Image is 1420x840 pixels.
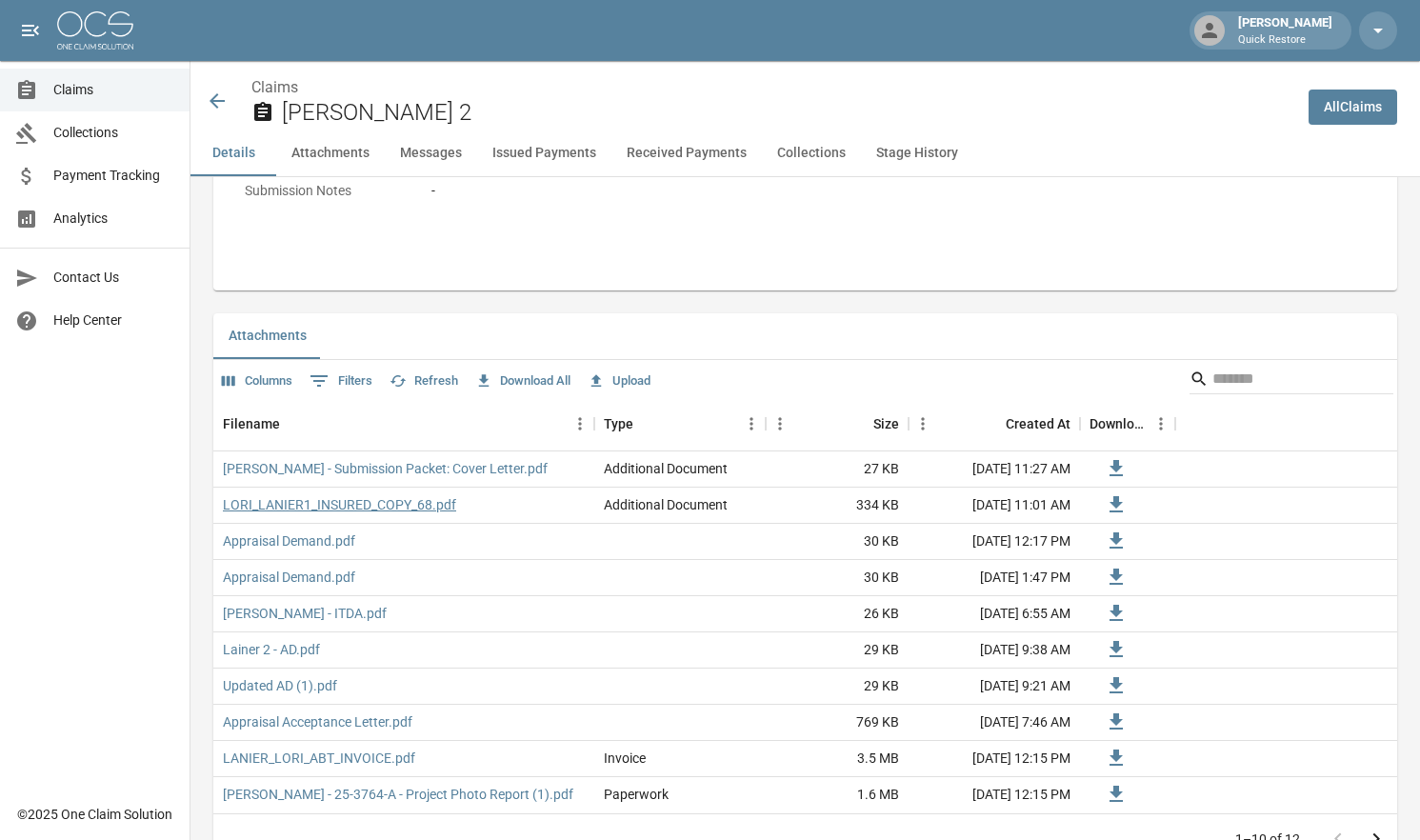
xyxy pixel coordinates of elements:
div: Size [766,397,909,450]
div: Additional Document [604,459,728,478]
p: Submission Notes [236,172,408,210]
div: [DATE] 9:38 AM [909,632,1080,669]
div: anchor tabs [190,130,1420,176]
h2: [PERSON_NAME] 2 [282,99,1293,127]
div: [DATE] 12:17 PM [909,524,1080,560]
button: Select columns [217,367,297,396]
a: [PERSON_NAME] - Submission Packet: Cover Letter.pdf [223,459,548,478]
a: Appraisal Acceptance Letter.pdf [223,712,412,731]
span: Claims [53,80,174,100]
a: [PERSON_NAME] - 25-3764-A - Project Photo Report (1).pdf [223,785,573,804]
button: Menu [737,410,766,438]
div: 769 KB [766,705,909,741]
div: - [431,181,1366,201]
div: 26 KB [766,596,909,632]
div: [DATE] 12:15 PM [909,741,1080,777]
div: [DATE] 9:21 AM [909,669,1080,705]
span: Collections [53,123,174,143]
button: Attachments [276,130,385,176]
div: Type [594,397,766,450]
div: 1.6 MB [766,777,909,813]
div: Type [604,397,633,450]
button: Show filters [305,366,377,396]
img: ocs-logo-white-transparent.png [57,11,133,50]
a: AllClaims [1309,90,1397,125]
div: 30 KB [766,560,909,596]
div: [DATE] 7:46 AM [909,705,1080,741]
div: Filename [213,397,594,450]
div: [DATE] 11:27 AM [909,451,1080,488]
div: Filename [223,397,280,450]
div: Additional Document [604,495,728,514]
div: 334 KB [766,488,909,524]
button: Refresh [385,367,463,396]
div: Search [1190,364,1393,398]
a: Appraisal Demand.pdf [223,531,355,550]
div: Paperwork [604,785,669,804]
div: 30 KB [766,524,909,560]
button: Download All [470,367,575,396]
button: Messages [385,130,477,176]
div: 3.5 MB [766,741,909,777]
button: Issued Payments [477,130,611,176]
a: Claims [251,78,298,96]
span: Analytics [53,209,174,229]
button: Received Payments [611,130,762,176]
div: 29 KB [766,669,909,705]
a: Appraisal Demand.pdf [223,568,355,587]
button: Menu [1147,410,1175,438]
button: Collections [762,130,861,176]
div: 29 KB [766,632,909,669]
nav: breadcrumb [251,76,1293,99]
div: Created At [1006,397,1070,450]
button: Menu [909,410,937,438]
div: related-list tabs [213,313,1397,359]
div: Download [1080,397,1175,450]
div: Size [873,397,899,450]
div: [PERSON_NAME] [1230,13,1340,48]
div: Created At [909,397,1080,450]
div: Download [1090,397,1147,450]
div: Invoice [604,749,646,768]
div: [DATE] 1:47 PM [909,560,1080,596]
button: Attachments [213,313,322,359]
button: Stage History [861,130,973,176]
a: [PERSON_NAME] - ITDA.pdf [223,604,387,623]
a: LANIER_LORI_ABT_INVOICE.pdf [223,749,415,768]
button: Menu [766,410,794,438]
div: [DATE] 12:15 PM [909,777,1080,813]
p: Quick Restore [1238,32,1332,49]
div: © 2025 One Claim Solution [17,805,172,824]
button: Upload [583,367,655,396]
a: Lainer 2 - AD.pdf [223,640,320,659]
button: Details [190,130,276,176]
a: LORI_LANIER1_INSURED_COPY_68.pdf [223,495,456,514]
div: [DATE] 6:55 AM [909,596,1080,632]
button: Menu [566,410,594,438]
a: Updated AD (1).pdf [223,676,337,695]
span: Help Center [53,310,174,330]
button: open drawer [11,11,50,50]
div: [DATE] 11:01 AM [909,488,1080,524]
div: 27 KB [766,451,909,488]
span: Contact Us [53,268,174,288]
span: Payment Tracking [53,166,174,186]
